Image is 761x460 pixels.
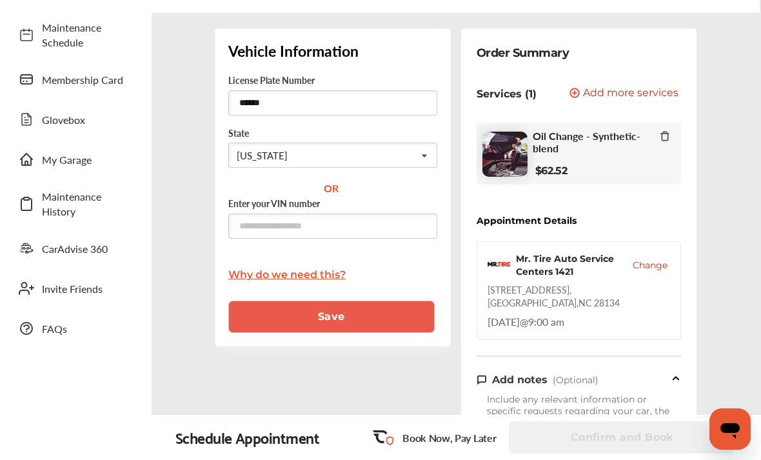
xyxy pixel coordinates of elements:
[42,72,132,87] span: Membership Card
[12,272,139,305] a: Invite Friends
[42,152,132,167] span: My Garage
[402,430,496,445] p: Book Now, Pay Later
[520,314,528,329] span: @
[237,150,288,160] div: [US_STATE]
[228,259,346,290] a: Why do we need this?
[583,88,678,100] span: Add more services
[42,20,132,50] span: Maintenance Schedule
[516,252,633,278] div: Mr. Tire Auto Service Centers 1421
[528,314,564,329] span: 9:00 am
[42,112,132,127] span: Glovebox
[228,301,435,333] button: Save
[477,44,569,62] div: Order Summary
[488,262,511,268] img: logo-mrtire.png
[42,241,132,256] span: CarAdvise 360
[42,189,132,219] span: Maintenance History
[477,374,487,385] img: note-icon.db9493fa.svg
[175,428,320,446] div: Schedule Appointment
[477,88,537,100] p: Services (1)
[488,314,520,329] span: [DATE]
[477,215,577,226] div: Appointment Details
[569,88,678,100] button: Add more services
[569,88,681,100] a: Add more services
[12,232,139,265] a: CarAdvise 360
[553,374,598,386] span: (Optional)
[487,394,669,428] span: Include any relevant information or specific requests regarding your car, the repair or maintenan...
[12,103,139,136] a: Glovebox
[42,281,132,296] span: Invite Friends
[314,181,351,195] div: OR
[709,408,751,450] iframe: Button to launch messaging window
[482,132,528,177] img: oil-change-thumb.jpg
[228,42,437,60] h2: Vehicle Information
[12,14,139,56] a: Maintenance Schedule
[228,74,315,86] label: License Plate Number
[12,63,139,96] a: Membership Card
[492,374,548,386] span: Add notes
[228,126,249,139] label: State
[12,312,139,345] a: FAQs
[42,321,132,336] span: FAQs
[488,283,671,309] div: [STREET_ADDRESS] , [GEOGRAPHIC_DATA] , NC 28134
[12,183,139,225] a: Maintenance History
[12,143,139,176] a: My Garage
[228,197,320,210] label: Enter your VIN number
[533,130,660,154] span: Oil Change - Synthetic-blend
[633,259,667,272] button: Change
[535,165,568,177] b: $62.52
